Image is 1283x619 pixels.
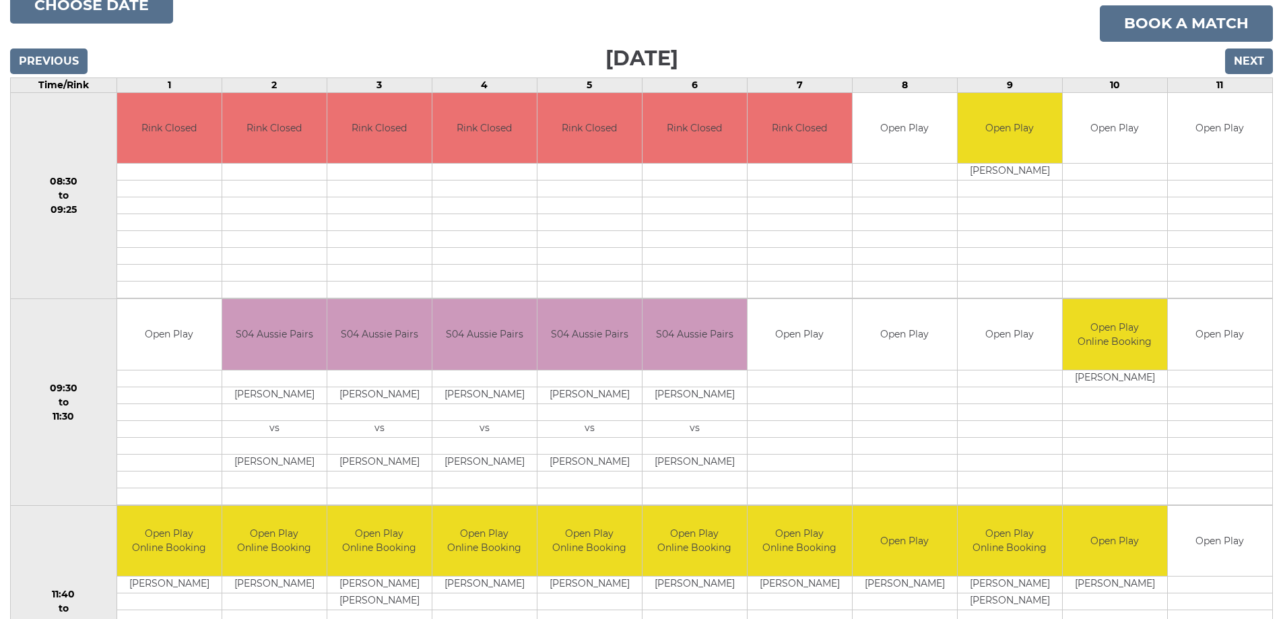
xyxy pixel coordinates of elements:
td: 3 [327,77,432,92]
td: 4 [432,77,537,92]
td: vs [432,420,537,437]
td: Open Play [853,299,957,370]
td: Open Play Online Booking [537,506,642,577]
td: [PERSON_NAME] [748,577,852,593]
td: Open Play Online Booking [748,506,852,577]
td: S04 Aussie Pairs [432,299,537,370]
td: S04 Aussie Pairs [537,299,642,370]
td: Rink Closed [222,93,327,164]
td: [PERSON_NAME] [958,164,1062,181]
td: Open Play [748,299,852,370]
td: [PERSON_NAME] [958,577,1062,593]
td: Open Play Online Booking [958,506,1062,577]
input: Previous [10,48,88,74]
td: [PERSON_NAME] [432,577,537,593]
td: Open Play [853,506,957,577]
td: Rink Closed [537,93,642,164]
td: [PERSON_NAME] [222,577,327,593]
td: [PERSON_NAME] [537,454,642,471]
td: [PERSON_NAME] [432,387,537,403]
td: Open Play [958,299,1062,370]
td: 5 [537,77,642,92]
td: Open Play [958,93,1062,164]
td: 09:30 to 11:30 [11,299,117,506]
td: Time/Rink [11,77,117,92]
td: 6 [642,77,747,92]
td: Open Play [853,93,957,164]
td: Rink Closed [327,93,432,164]
a: Book a match [1100,5,1273,42]
td: 9 [957,77,1062,92]
td: [PERSON_NAME] [537,387,642,403]
td: S04 Aussie Pairs [327,299,432,370]
td: Open Play Online Booking [117,506,222,577]
td: [PERSON_NAME] [222,387,327,403]
td: [PERSON_NAME] [958,593,1062,610]
td: vs [327,420,432,437]
td: [PERSON_NAME] [117,577,222,593]
td: [PERSON_NAME] [643,577,747,593]
td: [PERSON_NAME] [432,454,537,471]
td: Open Play [1168,506,1272,577]
td: Open Play Online Booking [1063,299,1167,370]
td: Open Play Online Booking [432,506,537,577]
td: vs [537,420,642,437]
td: [PERSON_NAME] [327,577,432,593]
td: Open Play [1168,299,1272,370]
td: 2 [222,77,327,92]
td: [PERSON_NAME] [853,577,957,593]
td: [PERSON_NAME] [643,454,747,471]
td: 7 [747,77,852,92]
td: Open Play [1063,506,1167,577]
td: [PERSON_NAME] [222,454,327,471]
td: Rink Closed [117,93,222,164]
td: vs [643,420,747,437]
td: 8 [852,77,957,92]
td: Open Play [1063,93,1167,164]
td: Open Play Online Booking [327,506,432,577]
td: Open Play Online Booking [643,506,747,577]
td: 11 [1167,77,1272,92]
td: Rink Closed [643,93,747,164]
td: [PERSON_NAME] [1063,370,1167,387]
td: 08:30 to 09:25 [11,92,117,299]
td: Open Play [1168,93,1272,164]
td: [PERSON_NAME] [537,577,642,593]
td: S04 Aussie Pairs [222,299,327,370]
td: Open Play [117,299,222,370]
td: S04 Aussie Pairs [643,299,747,370]
td: Rink Closed [748,93,852,164]
td: Rink Closed [432,93,537,164]
td: 10 [1062,77,1167,92]
td: 1 [117,77,222,92]
td: Open Play Online Booking [222,506,327,577]
td: [PERSON_NAME] [327,387,432,403]
td: [PERSON_NAME] [1063,577,1167,593]
td: [PERSON_NAME] [643,387,747,403]
input: Next [1225,48,1273,74]
td: [PERSON_NAME] [327,593,432,610]
td: [PERSON_NAME] [327,454,432,471]
td: vs [222,420,327,437]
